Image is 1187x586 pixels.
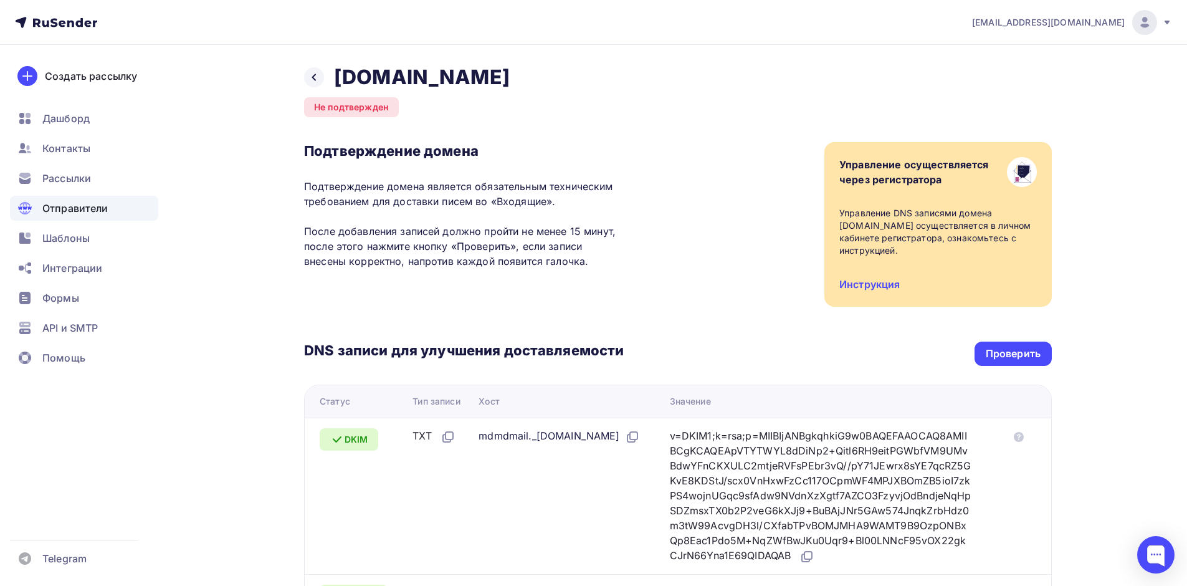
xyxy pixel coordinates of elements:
[10,166,158,191] a: Рассылки
[42,171,91,186] span: Рассылки
[10,286,158,310] a: Формы
[42,231,90,246] span: Шаблоны
[45,69,137,84] div: Создать рассылку
[839,157,989,187] div: Управление осуществляется через регистратора
[670,428,971,564] div: v=DKIM1;k=rsa;p=MIIBIjANBgkqhkiG9w0BAQEFAAOCAQ8AMIIBCgKCAQEApVTYTWYL8dDiNp2+Qitl6RH9eitPGWbfVM9UM...
[972,16,1125,29] span: [EMAIL_ADDRESS][DOMAIN_NAME]
[42,111,90,126] span: Дашборд
[42,551,87,566] span: Telegram
[972,10,1172,35] a: [EMAIL_ADDRESS][DOMAIN_NAME]
[334,65,510,90] h2: [DOMAIN_NAME]
[10,226,158,251] a: Шаблоны
[42,291,79,305] span: Формы
[10,136,158,161] a: Контакты
[304,179,624,269] p: Подтверждение домена является обязательным техническим требованием для доставки писем во «Входящи...
[10,106,158,131] a: Дашборд
[10,196,158,221] a: Отправители
[304,142,624,160] h3: Подтверждение домена
[42,320,98,335] span: API и SMTP
[320,395,350,408] div: Статус
[304,342,624,362] h3: DNS записи для улучшения доставляемости
[670,395,711,408] div: Значение
[42,201,108,216] span: Отправители
[42,261,102,276] span: Интеграции
[479,428,639,444] div: mdmdmail._[DOMAIN_NAME]
[42,141,90,156] span: Контакты
[986,347,1041,361] div: Проверить
[479,395,500,408] div: Хост
[304,97,399,117] div: Не подтвержден
[412,428,455,444] div: TXT
[42,350,85,365] span: Помощь
[839,207,1037,257] div: Управление DNS записями домена [DOMAIN_NAME] осуществляется в личном кабинете регистратора, ознак...
[345,433,368,446] span: DKIM
[839,278,900,291] a: Инструкция
[412,395,460,408] div: Тип записи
